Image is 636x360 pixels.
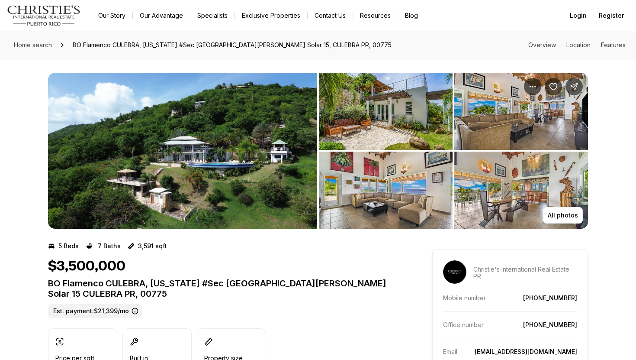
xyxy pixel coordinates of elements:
li: 2 of 13 [319,73,588,229]
div: Listing Photos [48,73,588,229]
button: 7 Baths [86,239,121,253]
button: View image gallery [319,152,453,229]
a: Resources [353,10,398,22]
button: View image gallery [48,73,317,229]
a: Our Story [91,10,132,22]
a: Specialists [190,10,234,22]
p: 7 Baths [98,243,121,250]
a: Skip to: Features [601,41,626,49]
button: Property options [524,78,541,95]
p: Christie's International Real Estate PR [473,266,577,280]
span: Register [599,12,624,19]
a: Exclusive Properties [235,10,307,22]
span: BO Flamenco CULEBRA, [US_STATE] #Sec [GEOGRAPHIC_DATA][PERSON_NAME] Solar 15, CULEBRA PR, 00775 [69,38,395,52]
a: [EMAIL_ADDRESS][DOMAIN_NAME] [475,348,577,355]
nav: Page section menu [528,42,626,49]
p: Mobile number [443,294,486,302]
p: All photos [548,212,578,219]
span: Login [570,12,587,19]
button: Share Property: BO Flamenco CULEBRA, PUERTO RICO #Sec La Quintas Solar 15 [565,78,583,95]
a: Skip to: Overview [528,41,556,49]
h1: $3,500,000 [48,258,125,275]
a: Skip to: Location [566,41,591,49]
a: Our Advantage [133,10,190,22]
button: Contact Us [308,10,353,22]
p: Office number [443,321,484,328]
img: logo [7,5,81,26]
a: Home search [10,38,55,52]
li: 1 of 13 [48,73,317,229]
button: Register [594,7,629,24]
button: All photos [543,207,583,224]
button: Login [565,7,592,24]
label: Est. payment: $21,399/mo [48,304,142,318]
p: Email [443,348,457,355]
a: Blog [398,10,425,22]
button: View image gallery [319,73,453,150]
p: BO Flamenco CULEBRA, [US_STATE] #Sec [GEOGRAPHIC_DATA][PERSON_NAME] Solar 15 CULEBRA PR, 00775 [48,278,401,299]
p: 3,591 sqft [138,243,167,250]
span: Home search [14,41,52,49]
p: 5 Beds [58,243,79,250]
button: Save Property: BO Flamenco CULEBRA, PUERTO RICO #Sec La Quintas Solar 15 [545,78,562,95]
button: View image gallery [454,73,588,150]
button: View image gallery [454,152,588,229]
